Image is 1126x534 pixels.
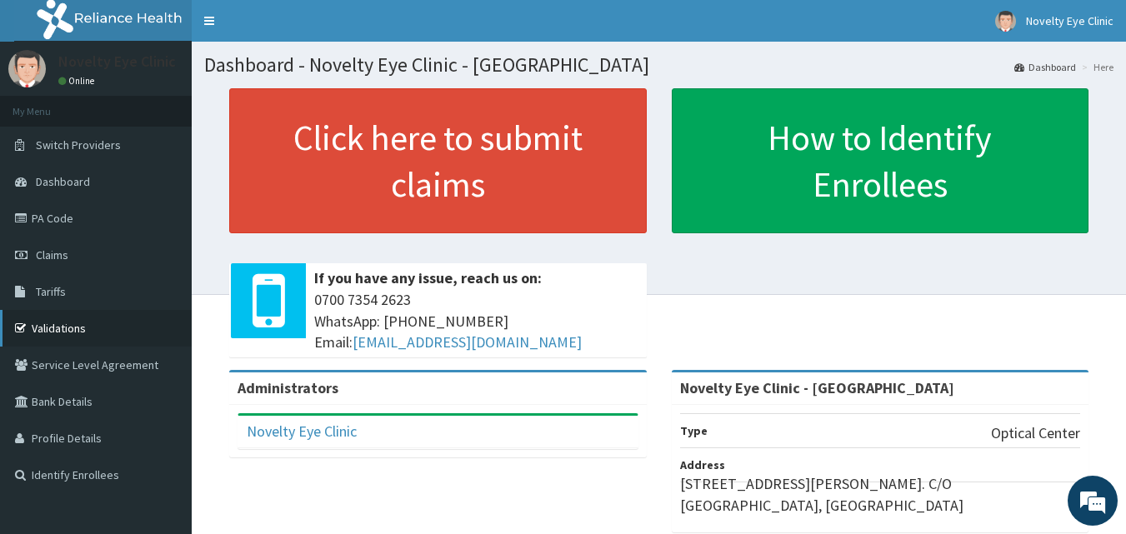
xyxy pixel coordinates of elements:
b: Administrators [238,378,338,397]
span: Switch Providers [36,137,121,152]
a: How to Identify Enrollees [672,88,1089,233]
span: Novelty Eye Clinic [1026,13,1113,28]
div: Chat with us now [87,93,280,115]
img: User Image [995,11,1016,32]
b: If you have any issue, reach us on: [314,268,542,287]
a: Click here to submit claims [229,88,647,233]
img: User Image [8,50,46,87]
b: Type [680,423,708,438]
a: Dashboard [1014,60,1076,74]
b: Address [680,457,725,472]
h1: Dashboard - Novelty Eye Clinic - [GEOGRAPHIC_DATA] [204,54,1113,76]
div: Minimize live chat window [273,8,313,48]
p: Optical Center [991,422,1080,444]
p: [STREET_ADDRESS][PERSON_NAME]. C/O [GEOGRAPHIC_DATA], [GEOGRAPHIC_DATA] [680,473,1081,516]
li: Here [1078,60,1113,74]
span: We're online! [97,161,230,329]
img: d_794563401_company_1708531726252_794563401 [31,83,68,125]
a: [EMAIL_ADDRESS][DOMAIN_NAME] [353,332,582,352]
a: Novelty Eye Clinic [247,422,357,441]
textarea: Type your message and hit 'Enter' [8,357,318,415]
span: Tariffs [36,284,66,299]
span: 0700 7354 2623 WhatsApp: [PHONE_NUMBER] Email: [314,289,638,353]
strong: Novelty Eye Clinic - [GEOGRAPHIC_DATA] [680,378,954,397]
p: Novelty Eye Clinic [58,54,176,69]
span: Claims [36,247,68,262]
span: Dashboard [36,174,90,189]
a: Online [58,75,98,87]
